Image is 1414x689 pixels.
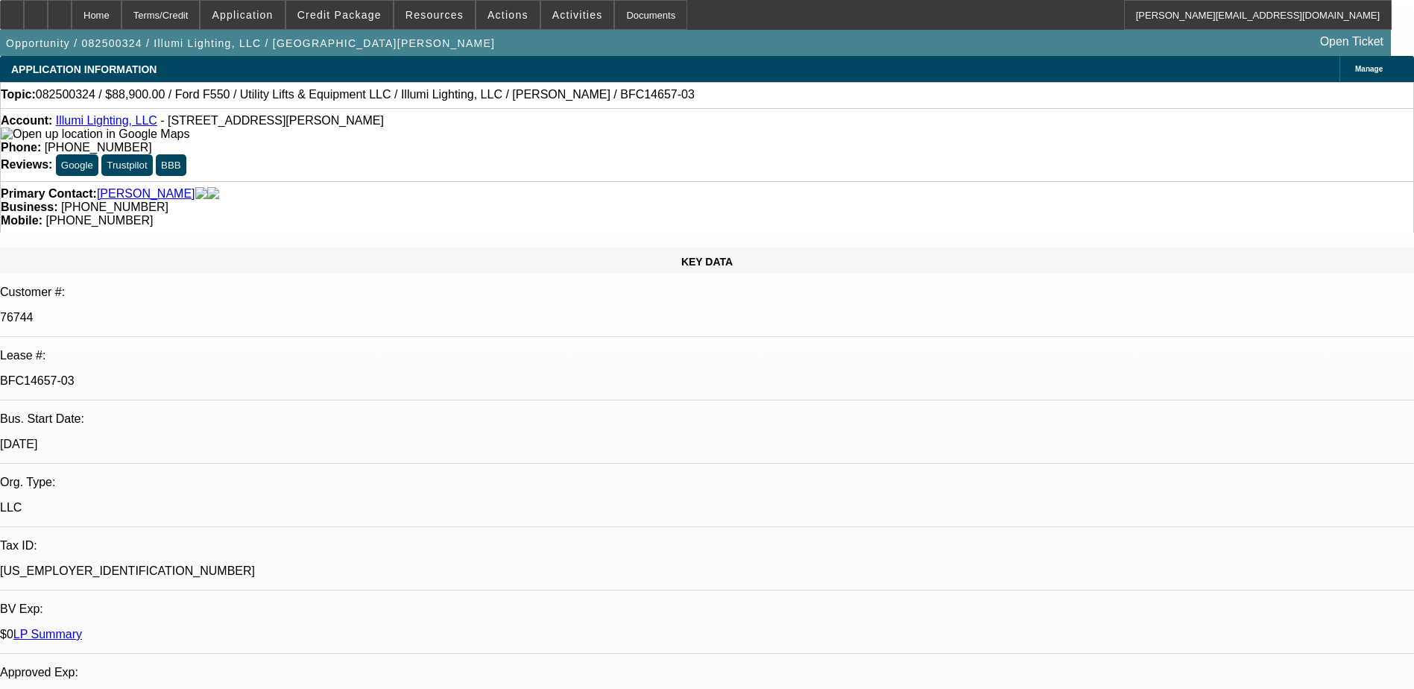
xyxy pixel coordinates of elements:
[1,88,36,101] strong: Topic:
[1,128,189,140] a: View Google Maps
[552,9,603,21] span: Activities
[681,256,733,268] span: KEY DATA
[212,9,273,21] span: Application
[1,158,52,171] strong: Reviews:
[97,187,195,201] a: [PERSON_NAME]
[160,114,384,127] span: - [STREET_ADDRESS][PERSON_NAME]
[45,214,153,227] span: [PHONE_NUMBER]
[6,37,495,49] span: Opportunity / 082500324 / Illumi Lighting, LLC / [GEOGRAPHIC_DATA][PERSON_NAME]
[1355,65,1383,73] span: Manage
[405,9,464,21] span: Resources
[541,1,614,29] button: Activities
[56,114,157,127] a: Illumi Lighting, LLC
[286,1,393,29] button: Credit Package
[13,628,82,641] a: LP Summary
[36,88,695,101] span: 082500324 / $88,900.00 / Ford F550 / Utility Lifts & Equipment LLC / Illumi Lighting, LLC / [PERS...
[1,214,42,227] strong: Mobile:
[297,9,382,21] span: Credit Package
[1,141,41,154] strong: Phone:
[195,187,207,201] img: facebook-icon.png
[1,128,189,141] img: Open up location in Google Maps
[1,114,52,127] strong: Account:
[476,1,540,29] button: Actions
[101,154,152,176] button: Trustpilot
[11,63,157,75] span: APPLICATION INFORMATION
[207,187,219,201] img: linkedin-icon.png
[45,141,152,154] span: [PHONE_NUMBER]
[56,154,98,176] button: Google
[156,154,186,176] button: BBB
[1,187,97,201] strong: Primary Contact:
[61,201,168,213] span: [PHONE_NUMBER]
[1,201,57,213] strong: Business:
[201,1,284,29] button: Application
[487,9,528,21] span: Actions
[394,1,475,29] button: Resources
[1314,29,1389,54] a: Open Ticket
